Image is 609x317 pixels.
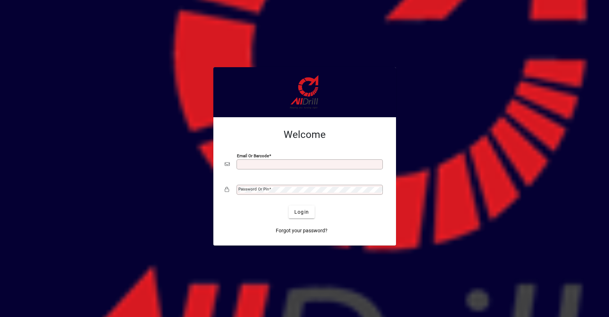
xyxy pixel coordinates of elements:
[273,224,330,237] a: Forgot your password?
[238,187,269,192] mat-label: Password or Pin
[225,129,385,141] h2: Welcome
[237,153,269,158] mat-label: Email or Barcode
[294,208,309,216] span: Login
[289,205,315,218] button: Login
[276,227,328,234] span: Forgot your password?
